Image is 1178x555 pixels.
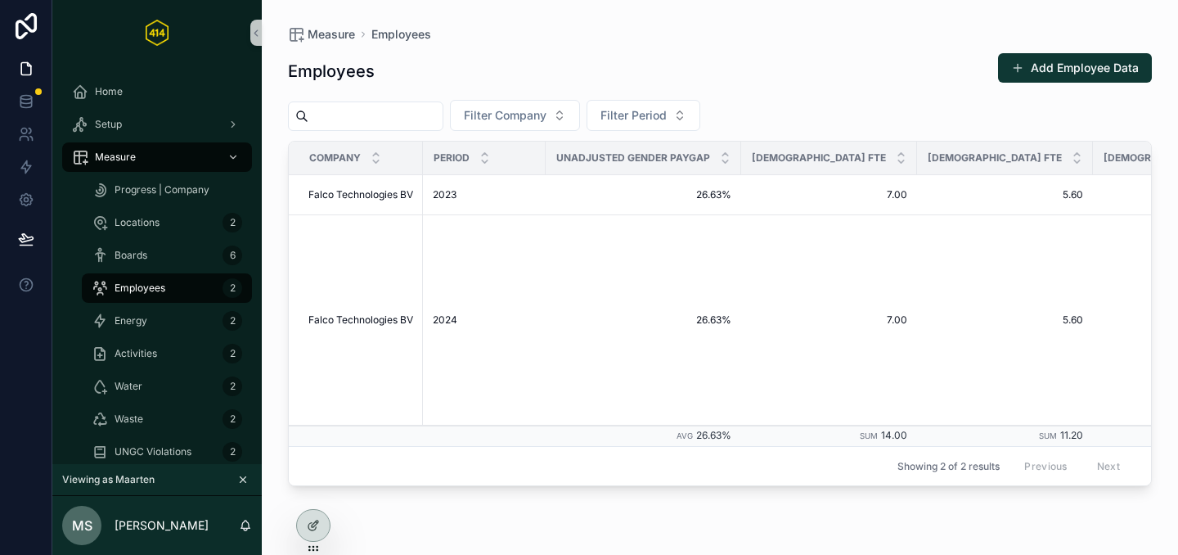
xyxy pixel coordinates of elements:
a: Locations2 [82,208,252,237]
div: 2 [223,278,242,298]
span: Water [115,380,142,393]
a: Boards6 [82,241,252,270]
span: Filter Company [464,107,546,124]
a: 7.00 [751,188,907,201]
a: 5.60 [927,188,1083,201]
span: Viewing as Maarten [62,473,155,486]
span: Progress | Company [115,183,209,196]
a: Employees2 [82,273,252,303]
span: Measure [308,26,355,43]
span: Boards [115,249,147,262]
p: [PERSON_NAME] [115,517,209,534]
span: Period [434,151,470,165]
a: 26.63% [555,188,731,201]
span: Waste [115,413,143,426]
span: Home [95,85,123,98]
div: 6 [223,246,242,265]
img: App logo [146,20,169,46]
span: UNGC Violations [115,445,191,458]
div: scrollable content [52,65,262,464]
div: 2 [223,442,242,462]
div: 2 [223,409,242,429]
a: 2024 [433,314,536,327]
a: Setup [62,110,252,139]
small: Sum [860,431,878,440]
span: Showing 2 of 2 results [897,460,1000,473]
button: Select Button [450,100,580,131]
a: Water2 [82,372,252,401]
span: Employees [115,282,165,295]
span: Measure [95,151,136,164]
a: Falco Technologies BV [308,314,413,327]
span: Unadjusted gender paygap [556,151,710,165]
span: 26.63% [696,429,731,441]
div: 2 [223,377,242,396]
span: MS [72,516,92,535]
span: Energy [115,314,147,327]
small: Sum [1039,431,1057,440]
a: Measure [62,142,252,172]
div: 2 [223,311,242,331]
a: Progress | Company [82,175,252,205]
a: Waste2 [82,404,252,434]
span: [DEMOGRAPHIC_DATA] FTE [752,151,886,165]
div: 2 [223,213,242,232]
a: Home [62,77,252,106]
a: 2023 [433,188,536,201]
span: Activities [115,347,157,360]
span: 11.20 [1060,429,1083,441]
button: Add Employee Data [998,53,1152,83]
a: 5.60 [927,314,1083,327]
span: [DEMOGRAPHIC_DATA] FTE [928,151,1062,165]
span: Setup [95,118,122,131]
a: UNGC Violations2 [82,437,252,467]
div: 2 [223,344,242,363]
h1: Employees [288,60,375,83]
span: 14.00 [881,429,907,441]
span: Company [309,151,361,165]
a: Energy2 [82,306,252,336]
button: Select Button [587,100,700,131]
a: 26.63% [555,314,731,327]
span: Locations [115,216,160,229]
span: 2024 [433,314,457,327]
span: 2023 [433,188,456,201]
a: 7.00 [751,314,907,327]
a: Measure [288,26,355,43]
small: Avg [677,431,693,440]
span: Filter Period [600,107,667,124]
a: Activities2 [82,339,252,368]
a: Employees [371,26,431,43]
a: Falco Technologies BV [308,188,413,201]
